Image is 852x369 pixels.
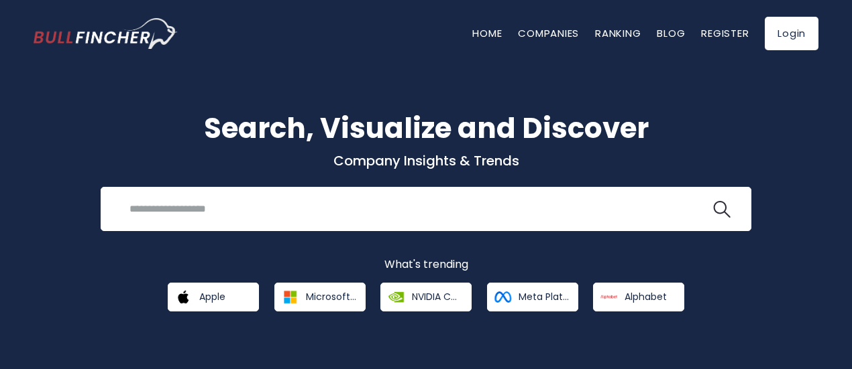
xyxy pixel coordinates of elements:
[487,283,578,311] a: Meta Platforms
[380,283,472,311] a: NVIDIA Corporation
[657,26,685,40] a: Blog
[34,18,178,49] a: Go to homepage
[274,283,366,311] a: Microsoft Corporation
[34,258,818,272] p: What's trending
[199,291,225,303] span: Apple
[765,17,818,50] a: Login
[595,26,641,40] a: Ranking
[593,283,684,311] a: Alphabet
[518,26,579,40] a: Companies
[34,107,818,149] h1: Search, Visualize and Discover
[34,18,178,49] img: bullfincher logo
[34,152,818,169] p: Company Insights & Trends
[472,26,502,40] a: Home
[412,291,462,303] span: NVIDIA Corporation
[625,291,667,303] span: Alphabet
[306,291,356,303] span: Microsoft Corporation
[701,26,749,40] a: Register
[168,283,259,311] a: Apple
[519,291,569,303] span: Meta Platforms
[713,201,731,218] img: search icon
